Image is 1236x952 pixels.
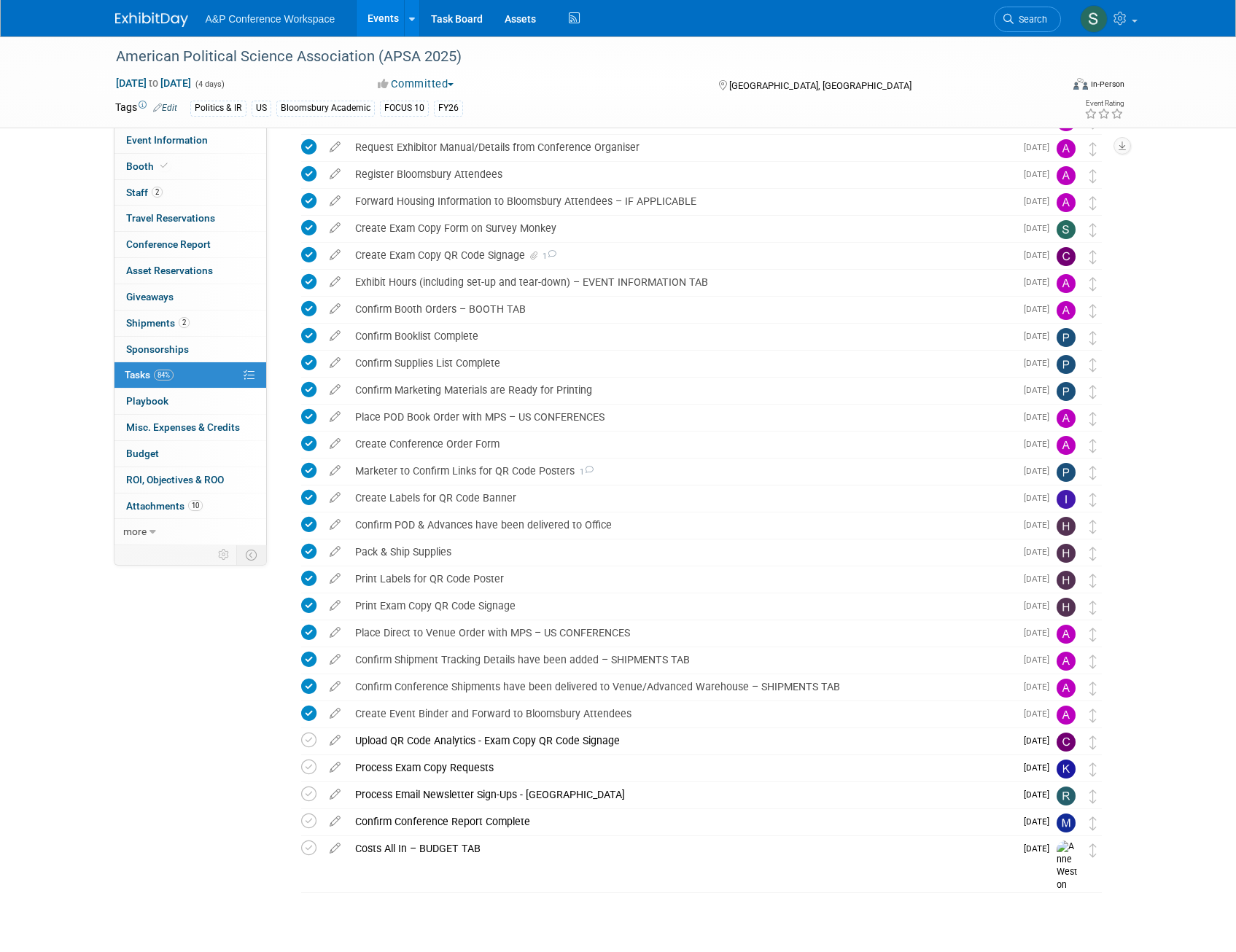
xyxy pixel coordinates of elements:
i: Move task [1089,142,1097,156]
img: Hannah Siegel [1057,598,1076,617]
span: 10 [188,500,203,511]
i: Move task [1089,439,1097,453]
div: Forward Housing Information to Bloomsbury Attendees – IF APPLICABLE [348,189,1015,214]
span: 1 [540,251,556,261]
i: Move task [1089,762,1097,776]
i: Move task [1089,331,1097,345]
div: Confirm POD & Advances have been delivered to Office [348,512,1015,537]
span: [DATE] [1024,709,1057,719]
img: Amanda Oney [1057,139,1076,158]
div: Confirm Shipment Tracking Details have been added – SHIPMENTS TAB [348,647,1015,672]
span: Asset Reservations [126,265,213,276]
img: Amanda Oney [1057,166,1076,185]
i: Move task [1089,574,1097,588]
i: Move task [1089,655,1097,668]
span: more [123,526,147,537]
a: Misc. Expenses & Credits [114,415,266,440]
div: In-Person [1090,79,1124,90]
a: Asset Reservations [114,258,266,284]
span: [DATE] [1024,196,1057,206]
i: Move task [1089,843,1097,857]
img: Paige Papandrea [1057,328,1076,347]
i: Booth reservation complete [160,162,168,170]
span: (4 days) [194,79,225,89]
img: Samantha Klein [1080,5,1108,33]
span: Tasks [125,369,174,381]
a: edit [322,437,348,450]
a: edit [322,222,348,235]
div: Confirm Conference Shipments have been delivered to Venue/Advanced Warehouse – SHIPMENTS TAB [348,674,1015,699]
span: 2 [152,187,163,198]
div: FY26 [434,101,463,116]
a: edit [322,276,348,289]
span: [DATE] [1024,574,1057,584]
img: Hannah Siegel [1057,571,1076,590]
span: Conference Report [126,238,211,250]
div: Create Exam Copy QR Code Signage [348,243,1015,268]
i: Move task [1089,169,1097,183]
div: Politics & IR [190,101,246,116]
a: edit [322,329,348,343]
span: A&P Conference Workspace [206,13,335,25]
span: [DATE] [1024,762,1057,773]
a: edit [322,195,348,208]
img: Format-Inperson.png [1073,78,1088,90]
a: Booth [114,154,266,179]
img: Ira Sumarno [1057,490,1076,509]
span: [DATE] [1024,843,1057,854]
i: Move task [1089,304,1097,318]
div: FOCUS 10 [380,101,429,116]
span: [DATE] [1024,304,1057,314]
span: Giveaways [126,291,174,303]
span: Event Information [126,134,208,146]
button: Committed [373,77,459,92]
a: Shipments2 [114,311,266,336]
a: Budget [114,441,266,467]
a: Event Information [114,128,266,153]
img: Hannah Siegel [1057,517,1076,536]
a: edit [322,356,348,370]
a: edit [322,734,348,747]
div: Place Direct to Venue Order with MPS – US CONFERENCES [348,620,1015,645]
span: Misc. Expenses & Credits [126,421,240,433]
img: Christine Ritchlin [1057,247,1076,266]
div: Process Exam Copy Requests [348,755,1015,780]
a: Travel Reservations [114,206,266,231]
a: edit [322,599,348,612]
i: Move task [1089,277,1097,291]
div: Confirm Supplies List Complete [348,351,1015,375]
i: Move task [1089,466,1097,480]
span: [DATE] [1024,655,1057,665]
div: Confirm Marketing Materials are Ready for Printing [348,378,1015,402]
span: [DATE] [1024,250,1057,260]
span: [DATE] [1024,331,1057,341]
img: Amanda Oney [1057,706,1076,725]
span: Shipments [126,317,190,329]
td: Toggle Event Tabs [236,545,266,564]
img: Kate Hunneyball [1057,760,1076,779]
span: [DATE] [1024,736,1057,746]
i: Move task [1089,601,1097,614]
div: Create Conference Order Form [348,432,1015,456]
a: edit [322,303,348,316]
span: [DATE] [1024,466,1057,476]
span: Search [1014,14,1047,25]
img: Amanda Oney [1057,436,1076,455]
i: Move task [1089,358,1097,372]
a: edit [322,626,348,639]
span: Budget [126,448,159,459]
a: edit [322,464,348,477]
img: Amanda Oney [1057,301,1076,320]
span: [DATE] [1024,493,1057,503]
i: Move task [1089,412,1097,426]
img: Amanda Oney [1057,679,1076,698]
div: Create Exam Copy Form on Survey Monkey [348,216,1015,241]
a: edit [322,653,348,666]
img: Paige Papandrea [1057,355,1076,374]
span: [DATE] [1024,142,1057,152]
a: edit [322,761,348,774]
a: edit [322,545,348,558]
span: 2 [179,317,190,328]
span: [DATE] [1024,547,1057,557]
img: Samantha Klein [1057,220,1076,239]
